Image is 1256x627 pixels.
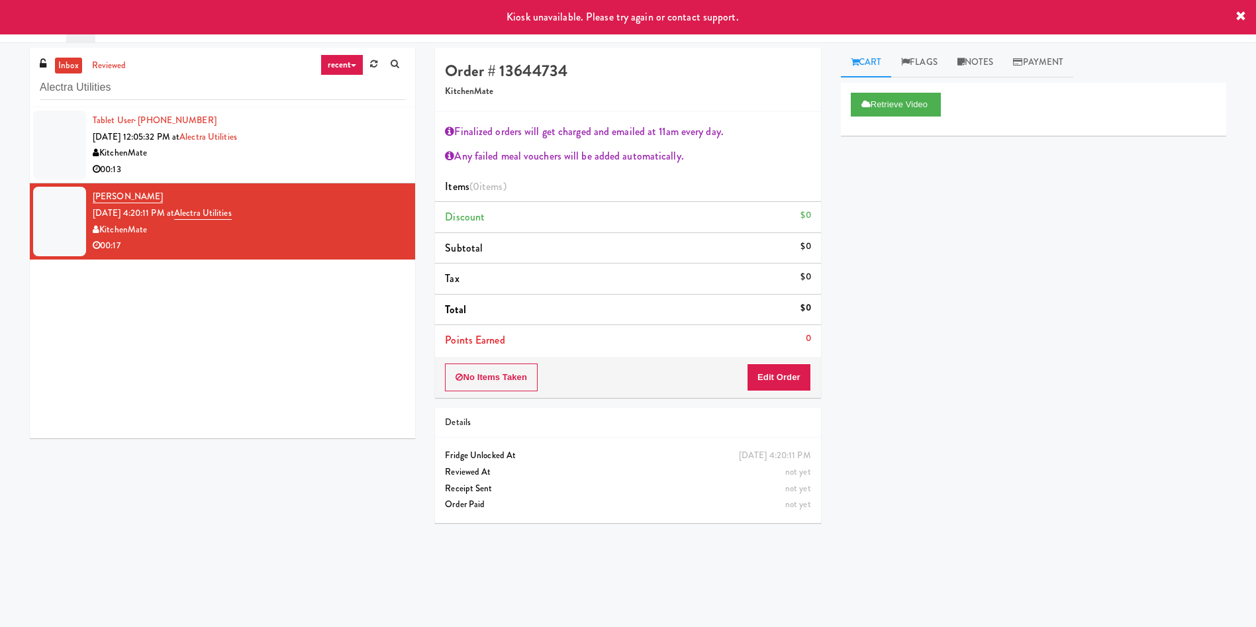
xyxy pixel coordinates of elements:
[739,448,811,464] div: [DATE] 4:20:11 PM
[445,481,810,497] div: Receipt Sent
[851,93,941,117] button: Retrieve Video
[93,222,405,238] div: KitchenMate
[445,302,466,317] span: Total
[30,183,415,259] li: [PERSON_NAME][DATE] 4:20:11 PM atAlectra UtilitiesKitchenMate00:17
[89,58,130,74] a: reviewed
[445,146,810,166] div: Any failed meal vouchers will be added automatically.
[507,9,739,24] span: Kiosk unavailable. Please try again or contact support.
[134,114,217,126] span: · [PHONE_NUMBER]
[445,240,483,256] span: Subtotal
[800,269,810,285] div: $0
[800,238,810,255] div: $0
[445,464,810,481] div: Reviewed At
[479,179,503,194] ng-pluralize: items
[445,87,810,97] h5: KitchenMate
[179,130,237,143] a: Alectra Utilities
[445,209,485,224] span: Discount
[800,300,810,316] div: $0
[800,207,810,224] div: $0
[445,497,810,513] div: Order Paid
[93,130,179,143] span: [DATE] 12:05:32 PM at
[947,48,1004,77] a: Notes
[93,238,405,254] div: 00:17
[469,179,507,194] span: (0 )
[1003,48,1073,77] a: Payment
[445,363,538,391] button: No Items Taken
[40,75,405,100] input: Search vision orders
[891,48,947,77] a: Flags
[785,498,811,510] span: not yet
[785,465,811,478] span: not yet
[445,332,505,348] span: Points Earned
[93,162,405,178] div: 00:13
[806,330,811,347] div: 0
[30,107,415,183] li: Tablet User· [PHONE_NUMBER][DATE] 12:05:32 PM atAlectra UtilitiesKitchenMate00:13
[55,58,82,74] a: inbox
[445,122,810,142] div: Finalized orders will get charged and emailed at 11am every day.
[93,114,217,126] a: Tablet User· [PHONE_NUMBER]
[445,414,810,431] div: Details
[93,190,163,203] a: [PERSON_NAME]
[93,145,405,162] div: KitchenMate
[93,207,174,219] span: [DATE] 4:20:11 PM at
[320,54,364,75] a: recent
[747,363,811,391] button: Edit Order
[445,179,506,194] span: Items
[445,271,459,286] span: Tax
[445,448,810,464] div: Fridge Unlocked At
[174,207,232,220] a: Alectra Utilities
[445,62,810,79] h4: Order # 13644734
[841,48,892,77] a: Cart
[785,482,811,495] span: not yet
